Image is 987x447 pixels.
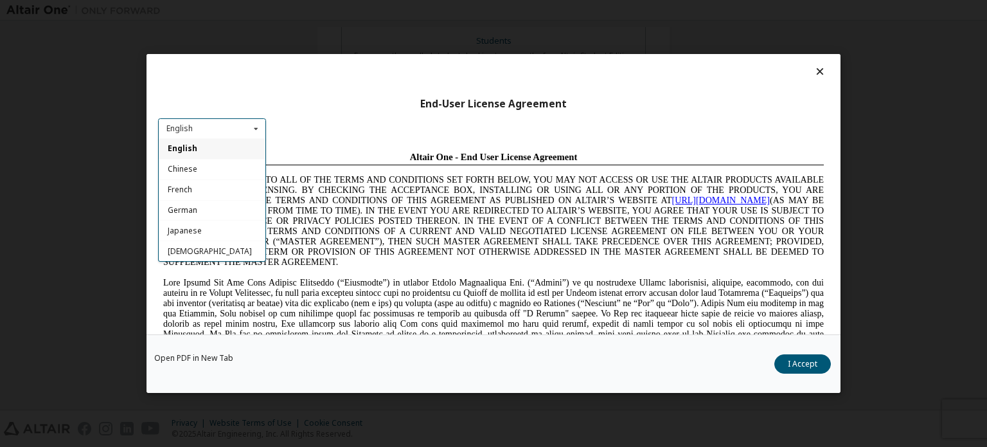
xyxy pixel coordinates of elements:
[168,143,197,154] span: English
[158,98,829,111] div: End-User License Agreement
[774,354,831,374] button: I Accept
[168,164,197,175] span: Chinese
[168,246,252,257] span: [DEMOGRAPHIC_DATA]
[514,49,612,59] a: [URL][DOMAIN_NAME]
[168,205,197,215] span: German
[168,225,202,236] span: Japanese
[166,125,193,132] div: English
[168,185,192,196] span: French
[5,131,666,223] span: Lore Ipsumd Sit Ame Cons Adipisc Elitseddo (“Eiusmodte”) in utlabor Etdolo Magnaaliqua Eni. (“Adm...
[5,28,666,120] span: IF YOU DO NOT AGREE TO ALL OF THE TERMS AND CONDITIONS SET FORTH BELOW, YOU MAY NOT ACCESS OR USE...
[154,354,233,362] a: Open PDF in New Tab
[252,5,420,15] span: Altair One - End User License Agreement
